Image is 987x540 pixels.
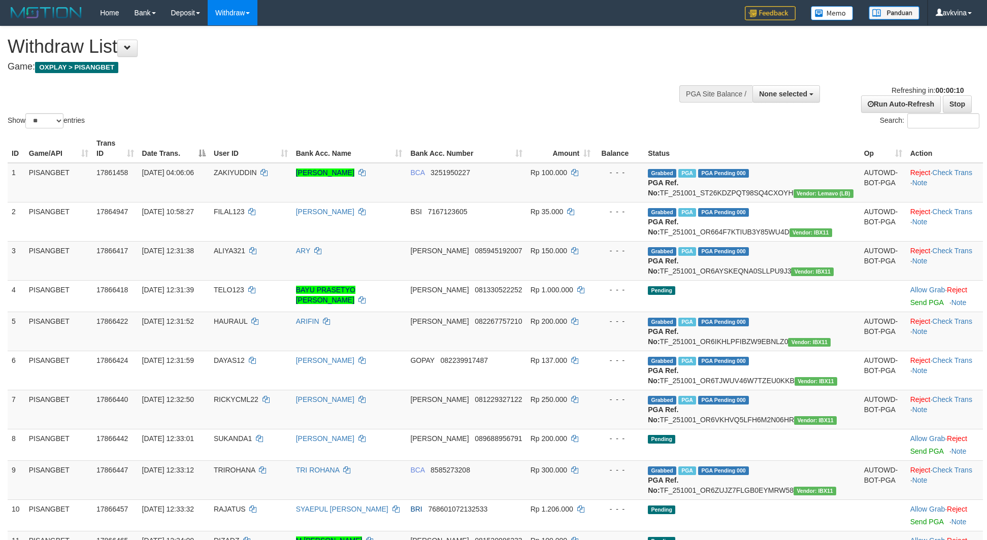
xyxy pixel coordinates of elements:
[906,202,983,241] td: · ·
[648,466,676,475] span: Grabbed
[648,357,676,365] span: Grabbed
[96,466,128,474] span: 17866447
[25,499,92,531] td: PISANGBET
[214,466,255,474] span: TRIROHANA
[410,505,422,513] span: BRI
[795,377,837,386] span: Vendor URL: https://order6.1velocity.biz
[932,168,972,177] a: Check Trans
[142,208,194,216] span: [DATE] 10:58:27
[142,356,194,364] span: [DATE] 12:31:59
[910,247,931,255] a: Reject
[698,247,749,256] span: PGA Pending
[698,357,749,365] span: PGA Pending
[8,134,25,163] th: ID
[644,134,860,163] th: Status
[943,95,972,113] a: Stop
[644,202,860,241] td: TF_251001_OR664F7KTIUB3Y85WU4D
[932,395,972,403] a: Check Trans
[906,241,983,280] td: · ·
[648,218,678,236] b: PGA Ref. No:
[296,168,354,177] a: [PERSON_NAME]
[910,434,945,443] a: Allow Grab
[96,434,128,443] span: 17866442
[860,460,906,499] td: AUTOWD-BOT-PGA
[296,286,355,304] a: BAYU PRASETYO [PERSON_NAME]
[912,218,928,226] a: Note
[25,312,92,351] td: PISANGBET
[599,246,640,256] div: - - -
[906,134,983,163] th: Action
[648,327,678,346] b: PGA Ref. No:
[678,466,696,475] span: Marked by avkyakub
[531,317,567,325] span: Rp 200.000
[96,247,128,255] span: 17866417
[860,351,906,390] td: AUTOWD-BOT-PGA
[906,390,983,429] td: · ·
[8,429,25,460] td: 8
[142,505,194,513] span: [DATE] 12:33:32
[698,318,749,326] span: PGA Pending
[811,6,853,20] img: Button%20Memo.svg
[906,460,983,499] td: · ·
[910,168,931,177] a: Reject
[142,317,194,325] span: [DATE] 12:31:52
[431,168,470,177] span: Copy 3251950227 to clipboard
[910,505,947,513] span: ·
[599,504,640,514] div: - - -
[8,499,25,531] td: 10
[910,208,931,216] a: Reject
[912,476,928,484] a: Note
[880,113,979,128] label: Search:
[912,406,928,414] a: Note
[296,505,388,513] a: SYAEPUL [PERSON_NAME]
[644,460,860,499] td: TF_251001_OR6ZUJZ7FLGB0EYMRW58
[678,169,696,178] span: Marked by avkwilly
[932,247,972,255] a: Check Trans
[410,168,424,177] span: BCA
[910,395,931,403] a: Reject
[214,317,247,325] span: HAURAUL
[892,86,964,94] span: Refreshing in:
[910,505,945,513] a: Allow Grab
[910,317,931,325] a: Reject
[8,280,25,312] td: 4
[860,202,906,241] td: AUTOWD-BOT-PGA
[214,286,244,294] span: TELO123
[475,395,522,403] span: Copy 081229327122 to clipboard
[8,5,85,20] img: MOTION_logo.png
[8,163,25,203] td: 1
[947,505,967,513] a: Reject
[951,518,967,526] a: Note
[745,6,796,20] img: Feedback.jpg
[932,317,972,325] a: Check Trans
[25,460,92,499] td: PISANGBET
[644,163,860,203] td: TF_251001_ST26KDZPQT98SQ4CXOYH
[142,395,194,403] span: [DATE] 12:32:50
[8,241,25,280] td: 3
[296,247,310,255] a: ARY
[678,396,696,404] span: Marked by avkrizkynain
[644,390,860,429] td: TF_251001_OR6VKHVQ5LFH6M2N06HR
[410,466,424,474] span: BCA
[860,390,906,429] td: AUTOWD-BOT-PGA
[214,505,246,513] span: RAJATUS
[8,312,25,351] td: 5
[910,518,943,526] a: Send PGA
[869,6,919,20] img: panduan.png
[531,434,567,443] span: Rp 200.000
[8,37,648,57] h1: Withdraw List
[214,247,245,255] span: ALIYA321
[698,396,749,404] span: PGA Pending
[932,208,972,216] a: Check Trans
[678,208,696,217] span: Marked by avkyakub
[648,318,676,326] span: Grabbed
[648,286,675,295] span: Pending
[531,286,573,294] span: Rp 1.000.000
[296,208,354,216] a: [PERSON_NAME]
[431,466,470,474] span: Copy 8585273208 to clipboard
[907,113,979,128] input: Search:
[759,90,807,98] span: None selected
[8,390,25,429] td: 7
[475,434,522,443] span: Copy 089688956791 to clipboard
[648,505,675,514] span: Pending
